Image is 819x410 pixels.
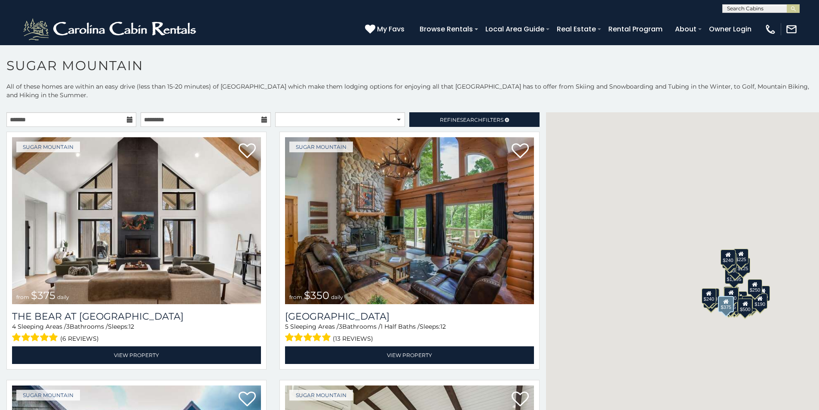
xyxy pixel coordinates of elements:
h3: Grouse Moor Lodge [285,311,534,322]
img: White-1-2.png [21,16,200,42]
div: $125 [736,258,750,273]
span: Refine Filters [440,117,503,123]
div: $190 [724,287,738,302]
a: RefineSearchFilters [409,112,539,127]
span: (6 reviews) [60,333,99,344]
span: from [16,294,29,300]
div: $375 [718,296,734,312]
span: 3 [339,323,342,330]
a: View Property [285,346,534,364]
span: 12 [440,323,446,330]
div: $250 [748,279,762,295]
a: Owner Login [705,22,756,37]
a: Local Area Guide [481,22,549,37]
a: The Bear At Sugar Mountain from $375 daily [12,137,261,304]
a: Real Estate [552,22,600,37]
div: $200 [733,291,747,307]
div: $155 [755,286,770,301]
a: Add to favorites [239,391,256,409]
span: 1 Half Baths / [380,323,420,330]
span: from [289,294,302,300]
span: $375 [31,289,55,302]
a: My Favs [365,24,407,35]
a: [GEOGRAPHIC_DATA] [285,311,534,322]
div: Sleeping Areas / Bathrooms / Sleeps: [12,322,261,344]
img: The Bear At Sugar Mountain [12,137,261,304]
span: Search [460,117,482,123]
div: $225 [734,249,748,264]
a: Sugar Mountain [16,390,80,401]
span: daily [57,294,69,300]
h3: The Bear At Sugar Mountain [12,311,261,322]
div: $190 [753,293,767,309]
a: Add to favorites [239,142,256,160]
a: The Bear At [GEOGRAPHIC_DATA] [12,311,261,322]
a: Sugar Mountain [16,142,80,152]
a: Add to favorites [512,391,529,409]
div: $500 [738,299,752,314]
img: phone-regular-white.png [764,23,776,35]
a: Rental Program [604,22,667,37]
div: $195 [742,296,757,311]
span: $350 [304,289,329,302]
a: View Property [12,346,261,364]
span: My Favs [377,24,405,34]
span: 12 [129,323,134,330]
div: $240 [721,250,736,265]
img: Grouse Moor Lodge [285,137,534,304]
span: 4 [12,323,16,330]
a: Sugar Mountain [289,142,353,152]
a: Add to favorites [512,142,529,160]
a: Browse Rentals [415,22,477,37]
span: 3 [66,323,70,330]
a: About [671,22,701,37]
img: mail-regular-white.png [785,23,798,35]
div: Sleeping Areas / Bathrooms / Sleeps: [285,322,534,344]
span: 5 [285,323,288,330]
a: Sugar Mountain [289,390,353,401]
a: Grouse Moor Lodge from $350 daily [285,137,534,304]
div: $1,095 [725,268,744,284]
div: $240 [702,288,716,304]
span: (13 reviews) [333,333,373,344]
div: $300 [724,287,739,303]
span: daily [331,294,343,300]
